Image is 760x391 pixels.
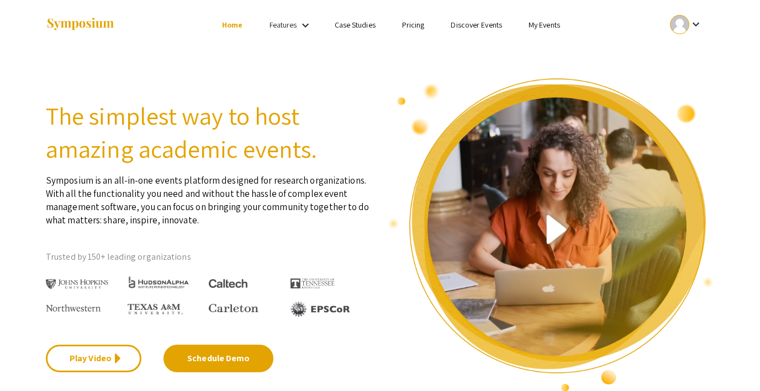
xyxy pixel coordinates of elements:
img: Northwestern [46,304,101,311]
img: Caltech [209,279,247,288]
img: Johns Hopkins University [46,279,108,290]
img: Texas A&M University [128,304,183,315]
a: Home [222,20,242,30]
button: Expand account dropdown [658,12,714,37]
a: Schedule Demo [163,345,273,372]
a: Discover Events [451,20,502,30]
h2: The simplest way to host amazing academic events. [46,99,372,165]
a: Play Video [46,345,141,372]
img: HudsonAlpha [128,276,190,288]
img: Symposium by ForagerOne [46,17,115,32]
img: The University of Tennessee [291,278,335,288]
p: Symposium is an all-in-one events platform designed for research organizations. With all the func... [46,165,372,227]
a: Case Studies [335,20,376,30]
a: Pricing [402,20,425,30]
img: EPSCOR [291,301,351,317]
mat-icon: Expand Features list [299,19,312,32]
a: Features [270,20,297,30]
img: Carleton [209,304,258,313]
p: Trusted by 150+ leading organizations [46,249,372,265]
mat-icon: Expand account dropdown [689,18,703,31]
a: My Events [529,20,560,30]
